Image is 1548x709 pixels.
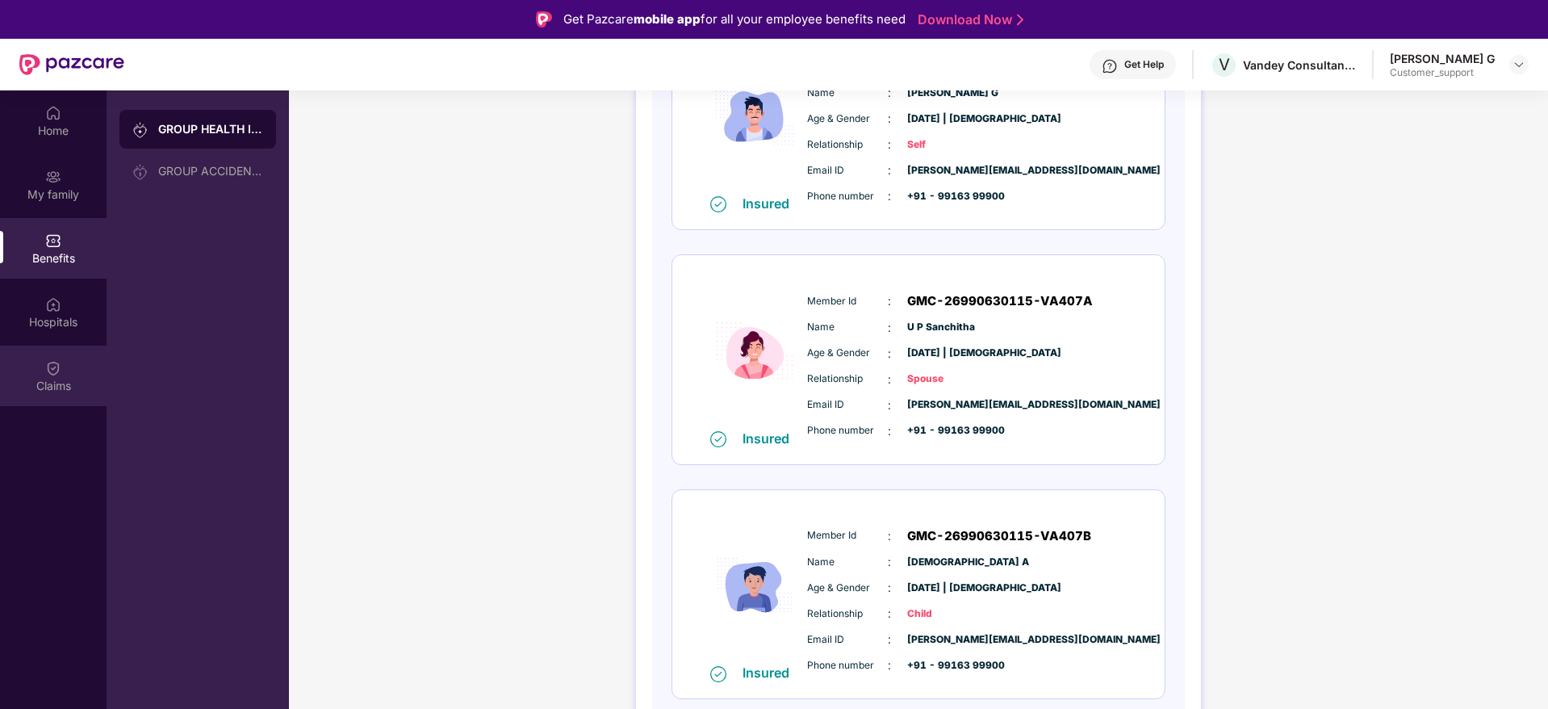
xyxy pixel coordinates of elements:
[918,11,1019,28] a: Download Now
[563,10,906,29] div: Get Pazcare for all your employee benefits need
[1017,11,1023,28] img: Stroke
[1390,51,1495,66] div: [PERSON_NAME] G
[536,11,552,27] img: Logo
[1124,58,1164,71] div: Get Help
[1102,58,1118,74] img: svg+xml;base64,PHN2ZyBpZD0iSGVscC0zMngzMiIgeG1sbnM9Imh0dHA6Ly93d3cudzMub3JnLzIwMDAvc3ZnIiB3aWR0aD...
[1390,66,1495,79] div: Customer_support
[634,11,701,27] strong: mobile app
[1243,57,1356,73] div: Vandey Consultancy Services Private limited
[19,54,124,75] img: New Pazcare Logo
[1219,55,1230,74] span: V
[1512,58,1525,71] img: svg+xml;base64,PHN2ZyBpZD0iRHJvcGRvd24tMzJ4MzIiIHhtbG5zPSJodHRwOi8vd3d3LnczLm9yZy8yMDAwL3N2ZyIgd2...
